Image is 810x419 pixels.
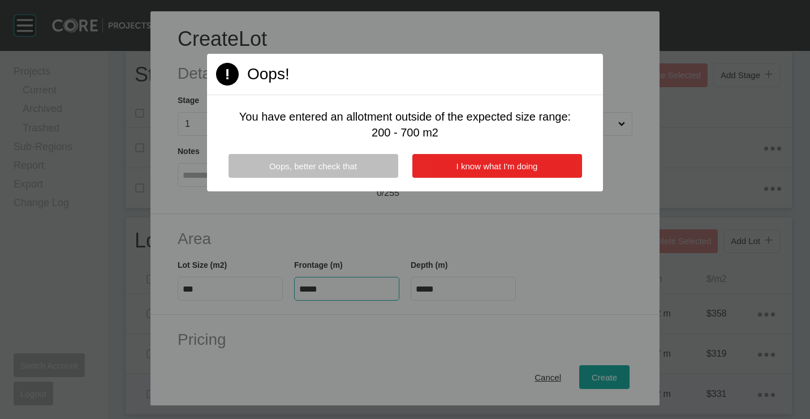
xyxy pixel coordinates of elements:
[456,161,538,171] span: I know what I'm doing
[229,154,398,178] button: Oops, better check that
[247,63,290,85] h2: Oops!
[269,161,357,171] span: Oops, better check that
[412,154,582,178] button: I know what I'm doing
[234,109,576,140] p: You have entered an allotment outside of the expected size range: 200 - 700 m2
